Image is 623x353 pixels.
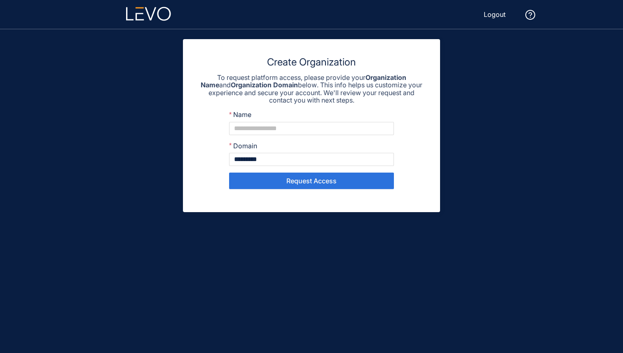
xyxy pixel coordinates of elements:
[477,8,512,21] button: Logout
[201,73,406,89] strong: Organization Name
[229,173,394,189] button: Request Access
[199,74,424,104] p: To request platform access, please provide your and below. This info helps us customize your expe...
[231,81,298,89] strong: Organization Domain
[484,11,506,18] span: Logout
[199,56,424,69] h3: Create Organization
[229,142,257,150] label: Domain
[229,122,394,135] input: Name
[286,177,337,185] span: Request Access
[229,153,394,166] input: Domain
[229,111,251,118] label: Name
